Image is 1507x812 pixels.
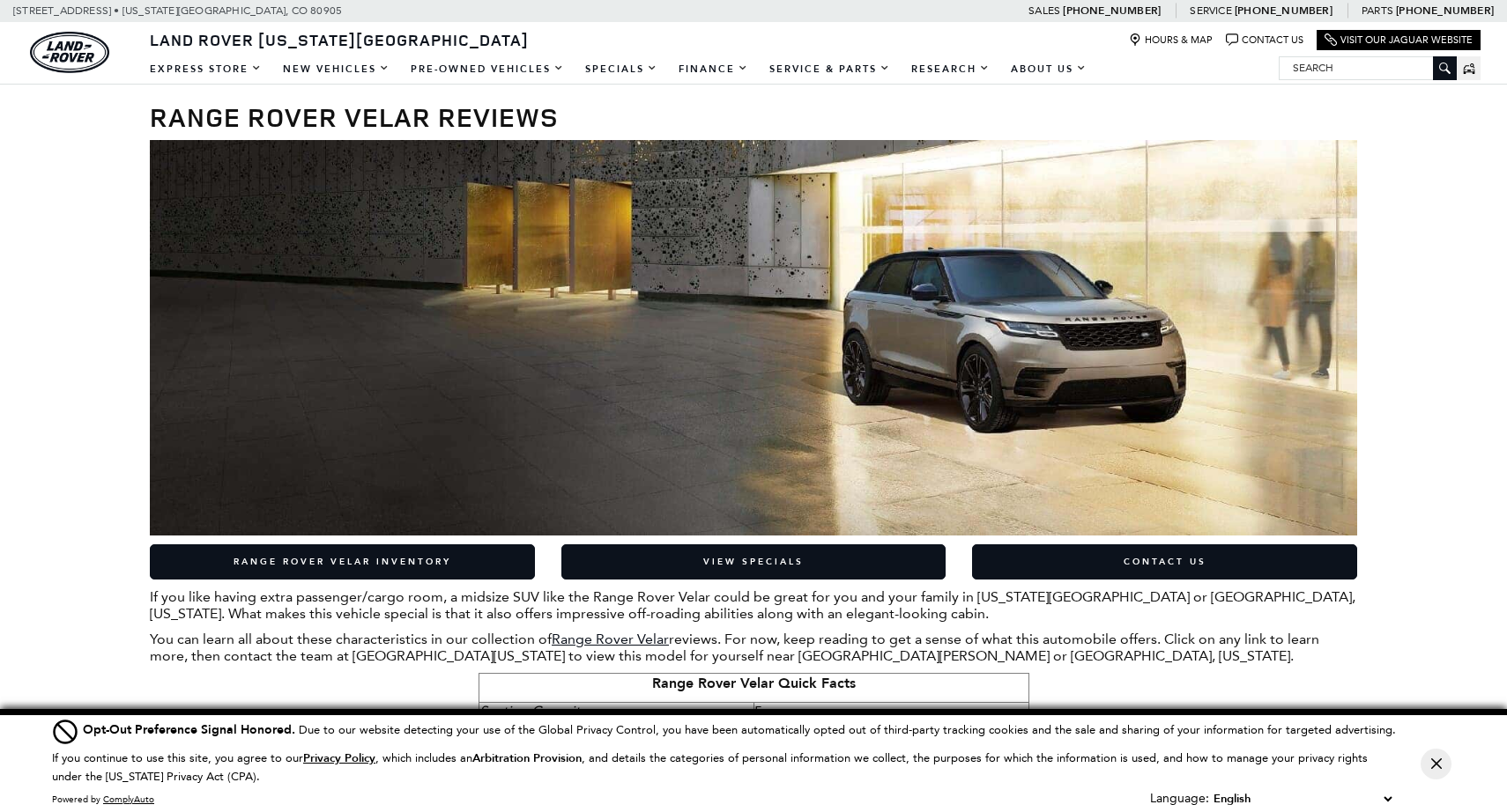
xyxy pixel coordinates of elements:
[1028,4,1060,17] span: Sales
[139,54,1097,85] nav: Main Navigation
[1209,789,1396,808] select: Language Select
[552,631,669,647] a: Range Rover Velar
[52,794,154,805] div: Powered by
[1000,54,1097,85] a: About Us
[83,721,299,738] span: Opt-Out Preference Signal Honored .
[652,674,856,693] strong: Range Rover Velar Quick Facts
[52,751,1368,783] p: If you continue to use this site, you agree to our , which includes an , and details the categori...
[139,54,272,85] a: EXPRESS STORE
[400,54,575,85] a: Pre-Owned Vehicles
[759,54,901,85] a: Service & Parts
[1129,33,1213,47] a: Hours & Map
[1063,4,1161,18] a: [PHONE_NUMBER]
[753,702,1028,720] td: 5
[901,54,1000,85] a: Research
[575,54,668,85] a: Specials
[30,32,109,73] img: Land Rover
[303,751,375,764] a: Privacy Policy
[1396,4,1494,18] a: [PHONE_NUMBER]
[561,544,947,579] a: View Specials
[972,544,1357,579] a: Contact Us
[472,750,582,766] strong: Arbitration Provision
[1362,4,1393,17] span: Parts
[83,720,1396,739] div: Due to our website detecting your use of the Global Privacy Control, you have been automatically ...
[272,54,400,85] a: New Vehicles
[303,750,375,766] u: Privacy Policy
[103,794,154,805] a: ComplyAuto
[1190,4,1231,17] span: Service
[1421,749,1451,779] button: Close Button
[150,544,535,579] a: Range Rover Velar Inventory
[1280,57,1456,78] input: Search
[1235,4,1333,18] a: [PHONE_NUMBER]
[1226,33,1303,47] a: Contact Us
[30,32,109,73] a: land-rover
[479,703,587,720] em: Seating Capacity
[150,102,1357,131] h1: Range Rover Velar Reviews
[13,4,342,17] a: [STREET_ADDRESS] • [US_STATE][GEOGRAPHIC_DATA], CO 80905
[150,29,529,50] span: Land Rover [US_STATE][GEOGRAPHIC_DATA]
[1325,33,1473,47] a: Visit Our Jaguar Website
[139,29,539,50] a: Land Rover [US_STATE][GEOGRAPHIC_DATA]
[1150,793,1209,805] div: Language:
[150,631,1357,664] p: You can learn all about these characteristics in our collection of reviews. For now, keep reading...
[668,54,759,85] a: Finance
[150,588,1357,622] p: If you like having extra passenger/cargo room, a midsize SUV like the Range Rover Velar could be ...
